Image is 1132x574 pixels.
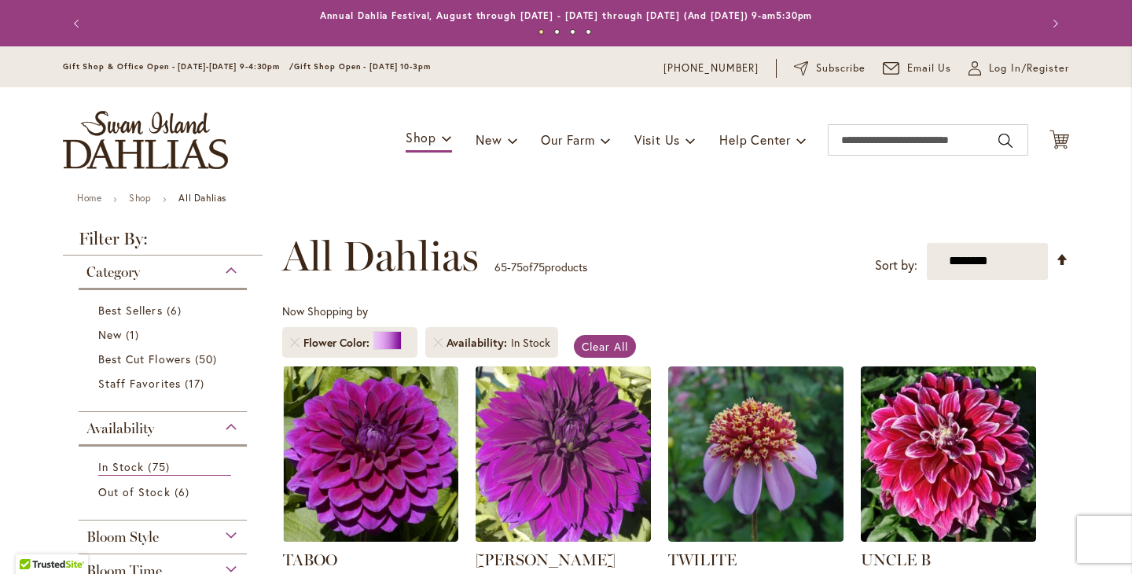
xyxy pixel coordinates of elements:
label: Sort by: [875,251,917,280]
a: Remove Flower Color Purple [290,338,300,348]
a: Log In/Register [968,61,1069,76]
a: TWILITE [668,530,843,545]
span: Out of Stock [98,484,171,499]
a: TABOO [283,530,458,545]
p: - of products [494,255,587,280]
a: Out of Stock 6 [98,484,231,500]
span: 75 [511,259,523,274]
a: Staff Favorites [98,375,231,392]
span: Visit Us [634,131,680,148]
span: Category [86,263,140,281]
a: Email Us [883,61,952,76]
span: All Dahlias [282,233,479,280]
button: 4 of 4 [586,29,591,35]
a: Home [77,192,101,204]
span: 6 [175,484,193,500]
a: Best Sellers [98,302,231,318]
span: Availability [447,335,511,351]
a: store logo [63,111,228,169]
span: 6 [167,302,186,318]
span: Availability [86,420,154,437]
span: Email Us [907,61,952,76]
span: Gift Shop & Office Open - [DATE]-[DATE] 9-4:30pm / [63,61,294,72]
span: 1 [126,326,143,343]
img: Thomas Edison [476,366,651,542]
span: 75 [533,259,545,274]
img: TABOO [283,366,458,542]
strong: Filter By: [63,230,263,256]
span: Now Shopping by [282,304,368,318]
span: New [476,131,502,148]
a: Best Cut Flowers [98,351,231,367]
span: Clear All [582,339,628,354]
a: In Stock 75 [98,458,231,476]
a: TWILITE [668,550,737,569]
a: Annual Dahlia Festival, August through [DATE] - [DATE] through [DATE] (And [DATE]) 9-am5:30pm [320,9,813,21]
a: Shop [129,192,151,204]
a: UNCLE B [861,550,931,569]
img: TWILITE [668,366,843,542]
span: Shop [406,129,436,145]
a: Subscribe [794,61,866,76]
div: In Stock [511,335,550,351]
button: 2 of 4 [554,29,560,35]
span: Best Sellers [98,303,163,318]
a: TABOO [283,550,337,569]
span: Subscribe [816,61,866,76]
span: Best Cut Flowers [98,351,191,366]
span: Gift Shop Open - [DATE] 10-3pm [294,61,431,72]
span: 17 [185,375,208,392]
a: [PERSON_NAME] [476,550,616,569]
a: Remove Availability In Stock [433,338,443,348]
img: Uncle B [861,366,1036,542]
a: New [98,326,231,343]
button: Previous [63,8,94,39]
a: Clear All [574,335,636,358]
span: Staff Favorites [98,376,181,391]
a: [PHONE_NUMBER] [663,61,759,76]
a: Thomas Edison [476,530,651,545]
span: 50 [195,351,221,367]
button: 1 of 4 [538,29,544,35]
iframe: Launch Accessibility Center [12,518,56,562]
span: Our Farm [541,131,594,148]
span: Flower Color [303,335,373,351]
a: Uncle B [861,530,1036,545]
span: 65 [494,259,507,274]
button: 3 of 4 [570,29,575,35]
button: Next [1038,8,1069,39]
strong: All Dahlias [178,192,226,204]
span: 75 [148,458,173,475]
span: Help Center [719,131,791,148]
span: New [98,327,122,342]
span: In Stock [98,459,144,474]
span: Bloom Style [86,528,159,546]
span: Log In/Register [989,61,1069,76]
